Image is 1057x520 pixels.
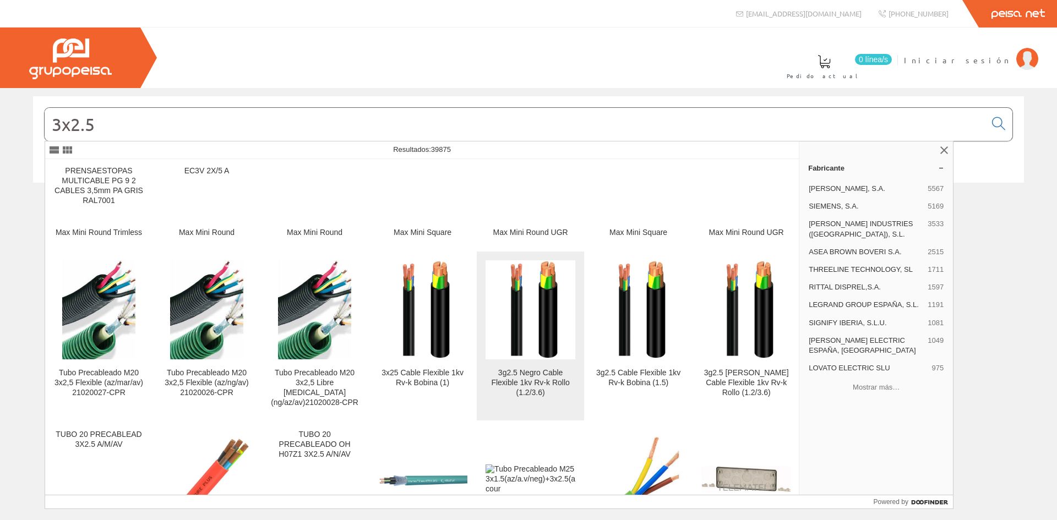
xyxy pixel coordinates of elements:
[378,368,467,388] div: 3x25 Cable Flexible 1kv Rv-k Bobina (1)
[809,363,927,373] span: LOVATO ELECTRIC SLU
[904,54,1011,65] span: Iniciar sesión
[928,184,944,194] span: 5567
[928,300,944,310] span: 1191
[809,201,923,211] span: SIEMENS, S.A.
[809,300,923,310] span: LEGRAND GROUP ESPAÑA, S.L.
[787,70,862,81] span: Pedido actual
[385,260,460,359] img: 3x25 Cable Flexible 1kv Rv-k Bobina (1)
[809,184,923,194] span: [PERSON_NAME], S.A.
[701,368,791,398] div: 3g2.5 [PERSON_NAME] Cable Flexible 1kv Rv-k Rollo (1.2/3.6)
[809,318,923,328] span: SIGNIFY IBERIA, S.L.U.
[809,219,923,239] span: [PERSON_NAME] INDUSTRIES ([GEOGRAPHIC_DATA]), S.L.
[928,201,944,211] span: 5169
[278,260,351,359] img: Tubo Precableado M20 3x2,5 Libre Halog(ng/az/av)21020028-CPR
[809,265,923,275] span: THREELINE TECHNOLOGY, SL
[29,39,112,79] img: Grupo Peisa
[701,466,791,492] img: Tapas pasacables; Pretaladros 2x M16; 4x M20; 2x M25/16; 2x M40/25; 3x M50/32; HxWxD=116x329x23mm
[809,336,923,355] span: [PERSON_NAME] ELECTRIC ESPAÑA, [GEOGRAPHIC_DATA]
[486,228,575,238] div: Max Mini Round UGR
[477,251,584,420] a: 3g2.5 Negro Cable Flexible 1kv Rv-k Rollo (1.2/3.6) 3g2.5 Negro Cable Flexible 1kv Rv-k Rollo (1....
[393,145,451,154] span: Resultados:
[809,247,923,257] span: ASEA BROWN BOVERI S.A.
[153,219,260,250] a: Max Mini Round
[486,368,575,398] div: 3g2.5 Negro Cable Flexible 1kv Rv-k Rollo (1.2/3.6)
[45,251,152,420] a: Tubo Precableado M20 3x2,5 Flexible (az/mar/av) 21020027-CPR Tubo Precableado M20 3x2,5 Flexible ...
[874,495,954,508] a: Powered by
[693,219,800,250] a: Max Mini Round UGR
[369,219,476,250] a: Max Mini Square
[855,54,892,65] span: 0 línea/s
[54,166,144,206] div: PRENSAESTOPAS MULTICABLE PG 9 2 CABLES 3,5mm PA GRIS RAL7001
[809,282,923,292] span: RITTAL DISPREL,S.A.
[270,430,359,459] div: TUBO 20 PRECABLEADO OH H07Z1 3X2.5 A/N/AV
[45,219,152,250] a: Max Mini Round Trimless
[746,9,862,18] span: [EMAIL_ADDRESS][DOMAIN_NAME]
[931,363,944,373] span: 975
[493,260,568,359] img: 3g2.5 Negro Cable Flexible 1kv Rv-k Rollo (1.2/3.6)
[593,228,683,238] div: Max Mini Square
[54,228,144,238] div: Max Mini Round Trimless
[162,368,252,398] div: Tubo Precableado M20 3x2,5 Flexible (az/ng/av) 21020026-CPR
[889,9,949,18] span: [PHONE_NUMBER]
[709,260,783,359] img: 3g2.5 Blanco Cable Flexible 1kv Rv-k Rollo (1.2/3.6)
[270,368,359,408] div: Tubo Precableado M20 3x2,5 Libre [MEDICAL_DATA](ng/az/av)21020028-CPR
[431,145,451,154] span: 39875
[928,265,944,275] span: 1711
[904,46,1038,56] a: Iniciar sesión
[153,251,260,420] a: Tubo Precableado M20 3x2,5 Flexible (az/ng/av) 21020026-CPR Tubo Precableado M20 3x2,5 Flexible (...
[928,282,944,292] span: 1597
[874,497,908,507] span: Powered by
[54,368,144,398] div: Tubo Precableado M20 3x2,5 Flexible (az/mar/av) 21020027-CPR
[261,219,368,250] a: Max Mini Round
[693,251,800,420] a: 3g2.5 Blanco Cable Flexible 1kv Rv-k Rollo (1.2/3.6) 3g2.5 [PERSON_NAME] Cable Flexible 1kv Rv-k ...
[486,464,575,494] img: Tubo Precableado M25 3x1.5(az/a.v/neg)+3x2.5(az/a.v/ma) cour
[477,219,584,250] a: Max Mini Round UGR
[45,108,985,141] input: Buscar...
[799,159,953,177] a: Fabricante
[928,336,944,355] span: 1049
[270,228,359,238] div: Max Mini Round
[593,368,683,388] div: 3g2.5 Cable Flexible 1kv Rv-k Bobina (1.5)
[369,251,476,420] a: 3x25 Cable Flexible 1kv Rv-k Bobina (1) 3x25 Cable Flexible 1kv Rv-k Bobina (1)
[928,219,944,239] span: 3533
[928,318,944,328] span: 1081
[62,260,135,359] img: Tubo Precableado M20 3x2,5 Flexible (az/mar/av) 21020027-CPR
[601,260,675,359] img: 3g2.5 Cable Flexible 1kv Rv-k Bobina (1.5)
[54,430,144,450] div: TUBO 20 PRECABLEAD 3X2.5 A/M/AV
[585,219,692,250] a: Max Mini Square
[170,260,243,359] img: Tubo Precableado M20 3x2,5 Flexible (az/ng/av) 21020026-CPR
[162,228,252,238] div: Max Mini Round
[928,247,944,257] span: 2515
[162,166,252,176] div: EC3V 2X/5 A
[804,378,949,396] button: Mostrar más…
[701,228,791,238] div: Max Mini Round UGR
[261,251,368,420] a: Tubo Precableado M20 3x2,5 Libre Halog(ng/az/av)21020028-CPR Tubo Precableado M20 3x2,5 Libre [ME...
[33,196,1024,206] div: © Grupo Peisa
[585,251,692,420] a: 3g2.5 Cable Flexible 1kv Rv-k Bobina (1.5) 3g2.5 Cable Flexible 1kv Rv-k Bobina (1.5)
[378,228,467,238] div: Max Mini Square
